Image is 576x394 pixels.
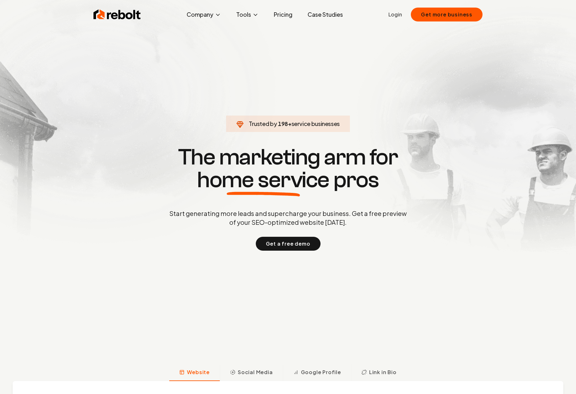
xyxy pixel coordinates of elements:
a: Pricing [269,8,297,21]
button: Website [169,365,220,381]
span: Trusted by [249,120,277,127]
button: Company [182,8,226,21]
span: Google Profile [301,368,341,376]
button: Tools [231,8,264,21]
span: home service [197,169,329,191]
button: Get more business [411,8,483,21]
button: Social Media [220,365,283,381]
span: + [288,120,291,127]
p: Start generating more leads and supercharge your business. Get a free preview of your SEO-optimiz... [168,209,408,227]
a: Login [388,11,402,18]
span: service businesses [291,120,340,127]
button: Get a free demo [256,237,321,251]
span: Website [187,368,210,376]
span: Social Media [238,368,273,376]
button: Google Profile [283,365,351,381]
img: Rebolt Logo [93,8,141,21]
span: 198 [278,119,288,128]
span: Link in Bio [369,368,397,376]
h1: The marketing arm for pros [136,146,440,191]
button: Link in Bio [351,365,407,381]
a: Case Studies [303,8,348,21]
